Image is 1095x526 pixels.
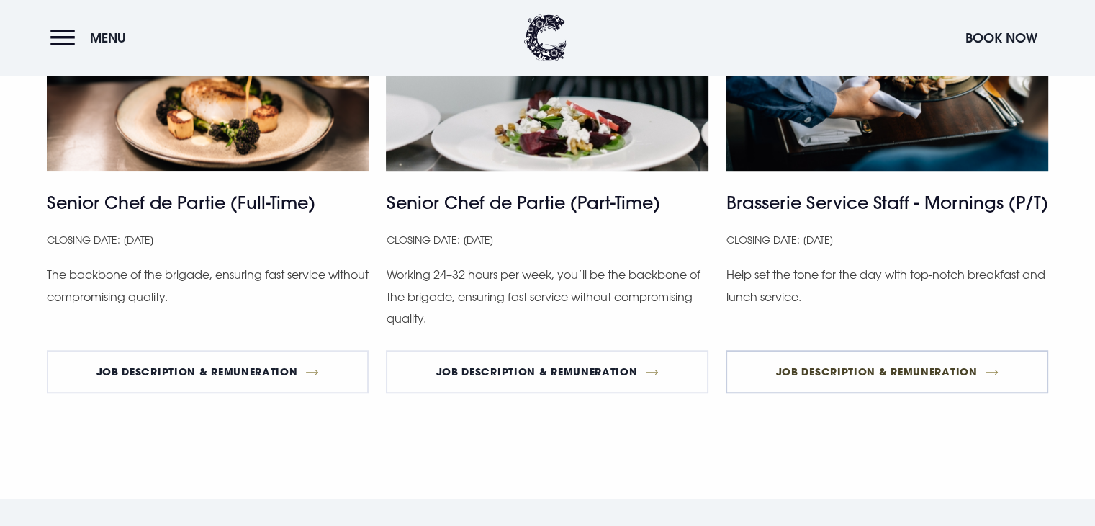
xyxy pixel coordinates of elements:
p: Closing Date: [DATE] [726,231,1048,250]
p: The backbone of the brigade, ensuring fast service without compromising quality. [47,264,369,308]
a: Job Description & Remuneration [386,350,708,393]
button: Book Now [958,22,1045,53]
h4: Senior Chef de Partie (Full-Time) [47,190,369,215]
h4: Brasserie Service Staff - Mornings (P/T) [726,190,1048,215]
button: Menu [50,22,133,53]
h4: Senior Chef de Partie (Part-Time) [386,190,708,215]
p: Closing Date: [DATE] [386,231,708,250]
p: Closing Date: [DATE] [47,231,369,250]
p: Help set the tone for the day with top-notch breakfast and lunch service. [726,264,1048,308]
span: Menu [90,30,126,46]
a: Job Description & Remuneration [47,350,369,393]
img: Clandeboye Lodge [524,14,567,61]
a: Job Description & Remuneration [726,350,1048,393]
p: Working 24–32 hours per week, you’ll be the backbone of the brigade, ensuring fast service withou... [386,264,708,329]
